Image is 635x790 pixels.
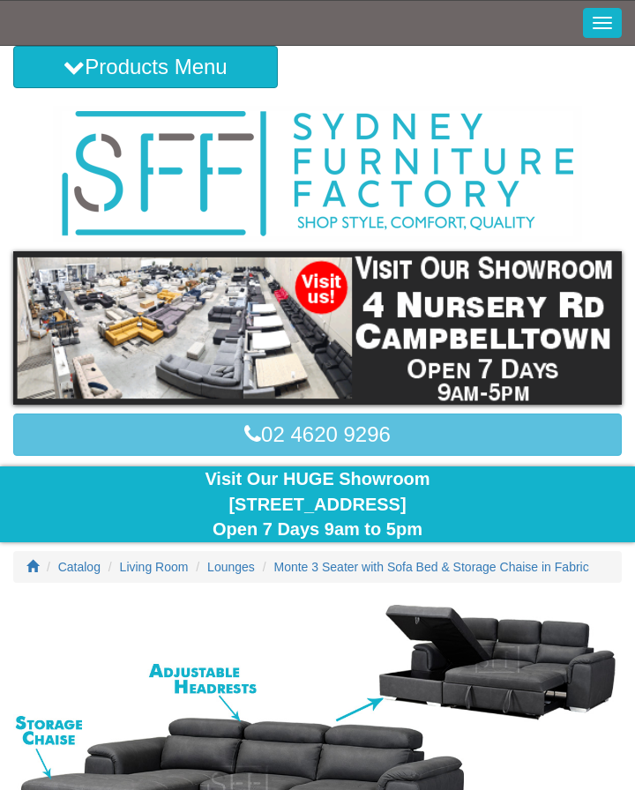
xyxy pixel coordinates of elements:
a: Monte 3 Seater with Sofa Bed & Storage Chaise in Fabric [274,560,589,574]
a: Catalog [58,560,101,574]
a: Lounges [207,560,255,574]
div: Visit Our HUGE Showroom [STREET_ADDRESS] Open 7 Days 9am to 5pm [13,466,622,542]
button: Products Menu [13,46,278,88]
img: showroom.gif [13,251,622,405]
a: Living Room [120,560,189,574]
img: Sydney Furniture Factory [53,106,582,242]
a: 02 4620 9296 [13,414,622,456]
